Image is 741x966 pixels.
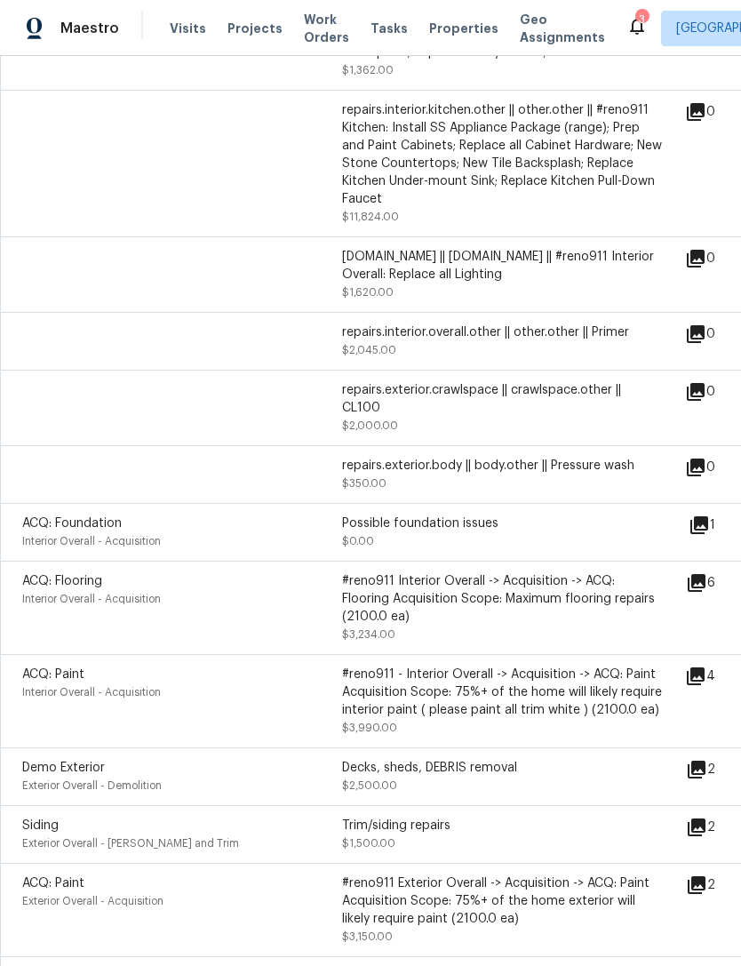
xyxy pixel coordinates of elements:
div: Decks, sheds, DEBRIS removal [342,759,662,777]
span: $2,500.00 [342,780,397,791]
span: ACQ: Foundation [22,517,122,530]
span: Work Orders [304,11,349,46]
div: repairs.interior.kitchen.other || other.other || #reno911 Kitchen: Install SS Appliance Package (... [342,101,662,208]
span: $2,045.00 [342,345,396,355]
span: Interior Overall - Acquisition [22,687,161,698]
span: $1,620.00 [342,287,394,298]
div: Trim/siding repairs [342,817,662,834]
div: repairs.interior.overall.other || other.other || Primer [342,323,662,341]
span: $0.00 [342,536,374,547]
span: $3,234.00 [342,629,395,640]
span: Exterior Overall - [PERSON_NAME] and Trim [22,838,239,849]
span: Exterior Overall - Demolition [22,780,162,791]
span: $2,000.00 [342,420,398,431]
span: $11,824.00 [342,212,399,222]
span: Maestro [60,20,119,37]
div: #reno911 Interior Overall -> Acquisition -> ACQ: Flooring Acquisition Scope: Maximum flooring rep... [342,572,662,626]
span: $350.00 [342,478,386,489]
span: $1,500.00 [342,838,395,849]
span: Exterior Overall - Acquisition [22,896,163,906]
span: Projects [227,20,283,37]
span: ACQ: Flooring [22,575,102,587]
div: #reno911 - Interior Overall -> Acquisition -> ACQ: Paint Acquisition Scope: 75%+ of the home will... [342,666,662,719]
span: Tasks [370,22,408,35]
div: 3 [635,11,648,28]
span: ACQ: Paint [22,668,84,681]
span: Geo Assignments [520,11,605,46]
span: $1,362.00 [342,65,394,76]
span: Interior Overall - Acquisition [22,536,161,547]
div: repairs.exterior.body || body.other || Pressure wash [342,457,662,475]
span: $3,990.00 [342,723,397,733]
div: #reno911 Exterior Overall -> Acquisition -> ACQ: Paint Acquisition Scope: 75%+ of the home exteri... [342,874,662,928]
span: Siding [22,819,59,832]
span: Visits [170,20,206,37]
span: ACQ: Paint [22,877,84,890]
div: repairs.exterior.crawlspace || crawlspace.other || CL100 [342,381,662,417]
div: [DOMAIN_NAME] || [DOMAIN_NAME] || #reno911 Interior Overall: Replace all Lighting [342,248,662,283]
span: $3,150.00 [342,931,393,942]
div: Possible foundation issues [342,515,662,532]
span: Demo Exterior [22,762,105,774]
span: Properties [429,20,498,37]
span: Interior Overall - Acquisition [22,594,161,604]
